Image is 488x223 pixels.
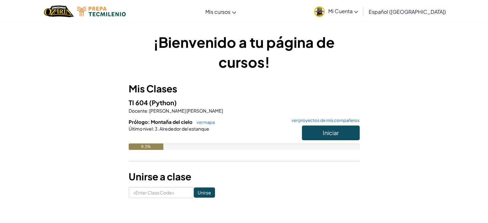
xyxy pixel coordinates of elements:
button: Iniciar [302,125,360,140]
a: Ozaria by CodeCombat logo [44,5,74,18]
span: Mi Cuenta [328,8,358,14]
span: [PERSON_NAME] [PERSON_NAME] [149,108,223,114]
a: Español ([GEOGRAPHIC_DATA]) [365,3,449,20]
div: 8.3% [129,143,163,150]
h1: ¡Bienvenido a tu página de cursos! [129,32,360,72]
span: Mis cursos [205,8,230,15]
span: Último nivel [129,126,153,132]
h3: Unirse a clase [129,169,360,184]
input: <Enter Class Code> [129,187,194,198]
img: avatar [314,6,325,17]
input: Unirse [194,187,215,198]
span: Docente [129,108,147,114]
a: Mi Cuenta [311,1,361,21]
span: : [153,126,154,132]
span: Alrededor del estanque [159,126,209,132]
h3: Mis Clases [129,81,360,96]
span: Iniciar [323,129,339,136]
img: Tecmilenio logo [77,7,126,16]
a: ver proyectos de mis compañeros [288,118,360,123]
span: Prólogo: Montaña del cielo [129,119,193,125]
a: Mis cursos [202,3,239,20]
a: ver mapa [193,120,215,125]
span: : [147,108,149,114]
span: TI 604 [129,99,149,107]
span: 3. [154,126,159,132]
span: Español ([GEOGRAPHIC_DATA]) [368,8,446,15]
img: Home [44,5,74,18]
span: (Python) [149,99,177,107]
